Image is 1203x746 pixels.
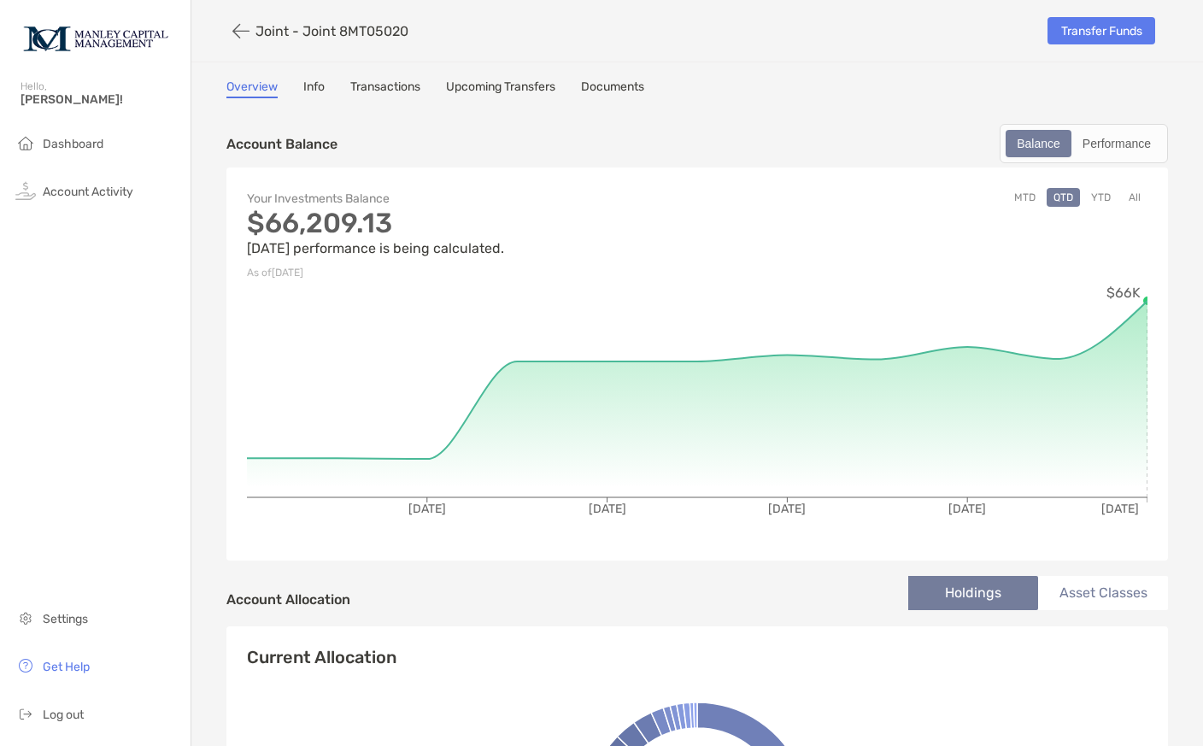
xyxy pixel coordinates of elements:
[1073,132,1160,156] div: Performance
[581,79,644,98] a: Documents
[15,180,36,201] img: activity icon
[43,660,90,674] span: Get Help
[21,92,180,107] span: [PERSON_NAME]!
[1106,285,1141,301] tspan: $66K
[15,655,36,676] img: get-help icon
[43,137,103,151] span: Dashboard
[589,502,626,516] tspan: [DATE]
[1047,188,1080,207] button: QTD
[15,703,36,724] img: logout icon
[247,213,697,234] p: $66,209.13
[1084,188,1118,207] button: YTD
[1038,576,1168,610] li: Asset Classes
[21,7,170,68] img: Zoe Logo
[1007,132,1070,156] div: Balance
[1007,188,1042,207] button: MTD
[255,23,408,39] p: Joint - Joint 8MT05020
[226,133,337,155] p: Account Balance
[1000,124,1168,163] div: segmented control
[1101,502,1139,516] tspan: [DATE]
[247,647,396,667] h4: Current Allocation
[1122,188,1147,207] button: All
[948,502,986,516] tspan: [DATE]
[303,79,325,98] a: Info
[226,79,278,98] a: Overview
[908,576,1038,610] li: Holdings
[350,79,420,98] a: Transactions
[446,79,555,98] a: Upcoming Transfers
[15,608,36,628] img: settings icon
[43,612,88,626] span: Settings
[1047,17,1155,44] a: Transfer Funds
[768,502,806,516] tspan: [DATE]
[408,502,446,516] tspan: [DATE]
[43,185,133,199] span: Account Activity
[247,188,697,209] p: Your Investments Balance
[247,262,697,284] p: As of [DATE]
[15,132,36,153] img: household icon
[43,708,84,722] span: Log out
[226,591,350,608] h4: Account Allocation
[247,238,697,259] p: [DATE] performance is being calculated.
